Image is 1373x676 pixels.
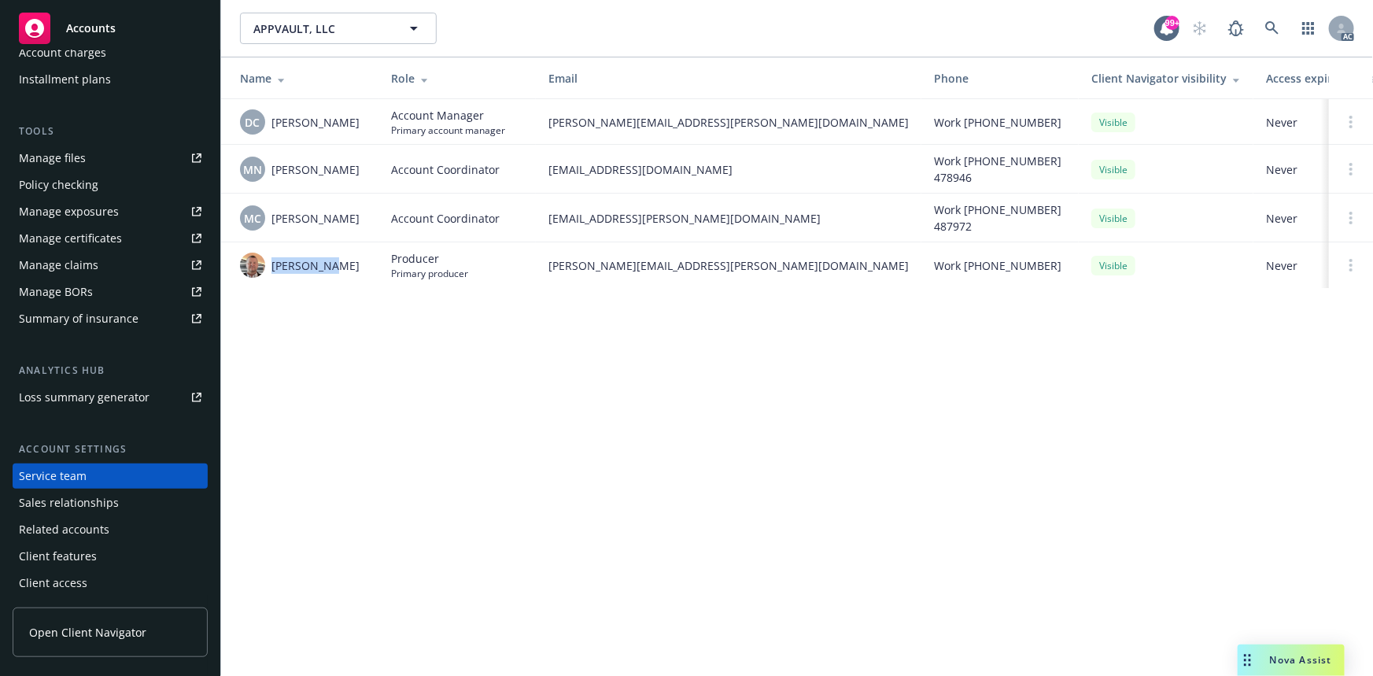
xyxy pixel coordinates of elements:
[19,306,138,331] div: Summary of insurance
[13,146,208,171] a: Manage files
[19,464,87,489] div: Service team
[240,70,366,87] div: Name
[244,210,261,227] span: MC
[19,226,122,251] div: Manage certificates
[391,70,523,87] div: Role
[548,70,909,87] div: Email
[271,161,360,178] span: [PERSON_NAME]
[1293,13,1324,44] a: Switch app
[19,385,149,410] div: Loss summary generator
[19,544,97,569] div: Client features
[13,199,208,224] a: Manage exposures
[19,67,111,92] div: Installment plans
[1165,16,1179,30] div: 99+
[1238,645,1345,676] button: Nova Assist
[1238,645,1257,676] div: Drag to move
[13,441,208,457] div: Account settings
[19,40,106,65] div: Account charges
[13,385,208,410] a: Loss summary generator
[13,253,208,278] a: Manage claims
[1091,113,1135,132] div: Visible
[13,6,208,50] a: Accounts
[391,124,505,137] span: Primary account manager
[19,571,87,596] div: Client access
[934,153,1066,186] span: Work [PHONE_NUMBER] 478946
[391,107,505,124] span: Account Manager
[391,250,468,267] span: Producer
[1091,70,1241,87] div: Client Navigator visibility
[13,544,208,569] a: Client features
[66,22,116,35] span: Accounts
[19,279,93,305] div: Manage BORs
[13,279,208,305] a: Manage BORs
[19,199,119,224] div: Manage exposures
[240,13,437,44] button: APPVAULT, LLC
[271,210,360,227] span: [PERSON_NAME]
[271,257,360,274] span: [PERSON_NAME]
[19,253,98,278] div: Manage claims
[934,70,1066,87] div: Phone
[391,161,500,178] span: Account Coordinator
[243,161,262,178] span: MN
[19,517,109,542] div: Related accounts
[548,161,909,178] span: [EMAIL_ADDRESS][DOMAIN_NAME]
[1091,209,1135,228] div: Visible
[934,201,1066,235] span: Work [PHONE_NUMBER] 487972
[245,114,260,131] span: DC
[13,40,208,65] a: Account charges
[391,210,500,227] span: Account Coordinator
[19,146,86,171] div: Manage files
[13,464,208,489] a: Service team
[1091,160,1135,179] div: Visible
[253,20,389,37] span: APPVAULT, LLC
[13,517,208,542] a: Related accounts
[1257,13,1288,44] a: Search
[13,363,208,379] div: Analytics hub
[13,226,208,251] a: Manage certificates
[13,67,208,92] a: Installment plans
[1220,13,1252,44] a: Report a Bug
[271,114,360,131] span: [PERSON_NAME]
[548,257,909,274] span: [PERSON_NAME][EMAIL_ADDRESS][PERSON_NAME][DOMAIN_NAME]
[19,490,119,515] div: Sales relationships
[1091,256,1135,275] div: Visible
[13,490,208,515] a: Sales relationships
[13,124,208,139] div: Tools
[934,257,1061,274] span: Work [PHONE_NUMBER]
[13,172,208,198] a: Policy checking
[19,172,98,198] div: Policy checking
[13,306,208,331] a: Summary of insurance
[1270,653,1332,667] span: Nova Assist
[548,114,909,131] span: [PERSON_NAME][EMAIL_ADDRESS][PERSON_NAME][DOMAIN_NAME]
[391,267,468,280] span: Primary producer
[934,114,1061,131] span: Work [PHONE_NUMBER]
[240,253,265,278] img: photo
[13,571,208,596] a: Client access
[1184,13,1216,44] a: Start snowing
[29,624,146,641] span: Open Client Navigator
[548,210,909,227] span: [EMAIL_ADDRESS][PERSON_NAME][DOMAIN_NAME]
